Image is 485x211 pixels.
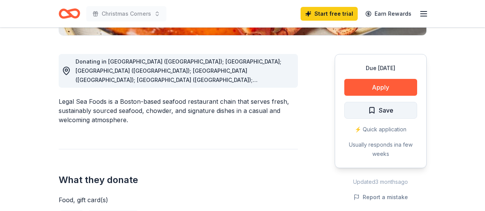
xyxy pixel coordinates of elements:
[59,5,80,23] a: Home
[344,125,417,134] div: ⚡️ Quick application
[76,58,281,92] span: Donating in [GEOGRAPHIC_DATA] ([GEOGRAPHIC_DATA]); [GEOGRAPHIC_DATA]; [GEOGRAPHIC_DATA] ([GEOGRAP...
[335,177,427,186] div: Updated 3 months ago
[59,195,298,204] div: Food, gift card(s)
[379,105,393,115] span: Save
[59,97,298,124] div: Legal Sea Foods is a Boston-based seafood restaurant chain that serves fresh, sustainably sourced...
[301,7,358,21] a: Start free trial
[344,140,417,159] div: Usually responds in a few weeks
[353,193,408,202] button: Report a mistake
[361,7,416,21] a: Earn Rewards
[344,102,417,119] button: Save
[344,79,417,96] button: Apply
[344,64,417,73] div: Due [DATE]
[59,174,298,186] h2: What they donate
[102,9,151,18] span: Christmas Corners
[86,6,166,21] button: Christmas Corners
